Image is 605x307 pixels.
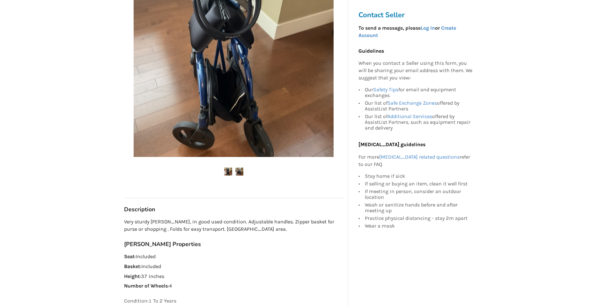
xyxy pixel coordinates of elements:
p: : Included [124,253,343,260]
p: Condition: 1 To 2 Years [124,297,343,305]
strong: Basket [124,263,140,269]
p: : Included [124,263,343,270]
div: Our for email and equipment exchanges [365,87,473,99]
strong: Number of Wheels [124,283,168,289]
a: [MEDICAL_DATA] related questions [379,154,460,160]
h3: [PERSON_NAME] Properties [124,241,343,248]
strong: Height [124,273,140,279]
div: Wash or sanitize hands before and after meeting up [365,201,473,214]
a: Safety Tips [373,86,398,93]
strong: To send a message, please or [358,25,456,38]
a: Additional Services [387,113,432,119]
div: Our list of offered by AssistList Partners [365,99,473,113]
h3: Contact Seller [358,11,476,19]
a: Safe Exchange Zones [387,100,437,106]
p: For more refer to our FAQ [358,153,473,168]
img: nexus walker-walker-mobility-surrey-assistlist-listing [235,168,243,176]
div: Stay home if sick [365,173,473,180]
p: : 37 inches [124,273,343,280]
p: Very sturdy [PERSON_NAME], in good used condition. Adjustable handles. Zipper basket for purse or... [124,218,343,233]
div: Practice physical distancing - stay 2m apart [365,214,473,222]
b: Guidelines [358,48,384,54]
h3: Description [124,206,343,213]
img: nexus walker-walker-mobility-surrey-assistlist-listing [224,168,232,176]
div: Our list of offered by AssistList Partners, such as equipment repair and delivery [365,113,473,131]
a: Log In [421,25,435,31]
strong: Seat [124,253,135,259]
div: If meeting in person, consider an outdoor location [365,188,473,201]
p: When you contact a Seller using this form, you will be sharing your email address with them. We s... [358,60,473,82]
p: : 4 [124,282,343,290]
div: If selling or buying an item, clean it well first [365,180,473,188]
div: Wear a mask [365,222,473,229]
b: [MEDICAL_DATA] guidelines [358,141,425,147]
